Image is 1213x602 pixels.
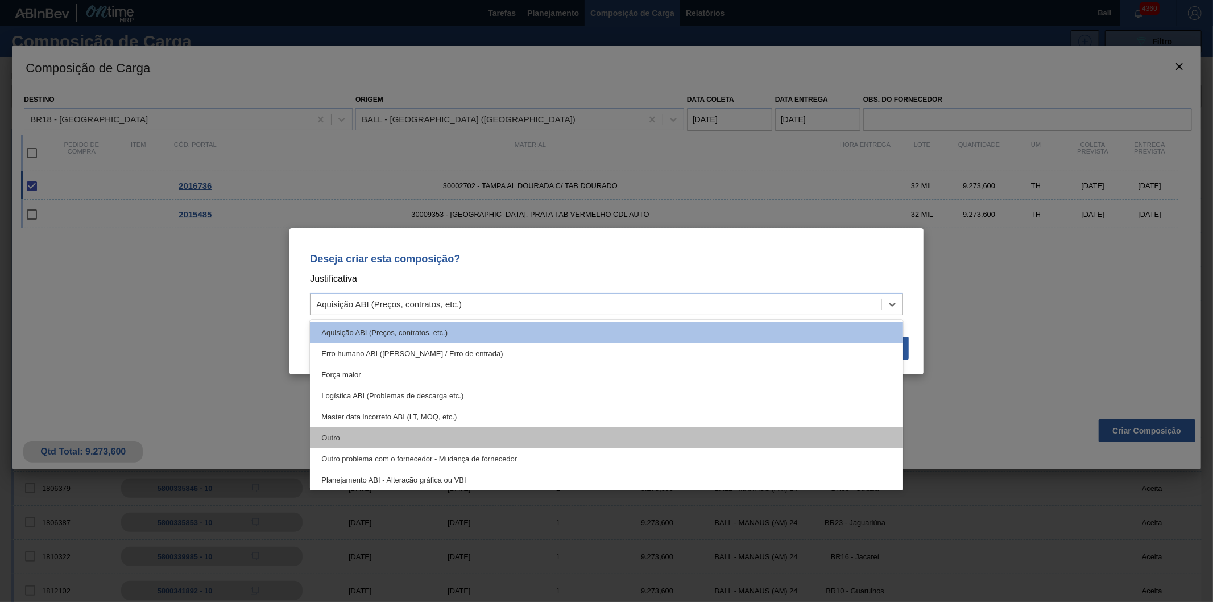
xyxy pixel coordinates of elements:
div: Outro problema com o fornecedor - Mudança de fornecedor [310,448,903,469]
p: Justificativa [310,271,903,286]
p: Deseja criar esta composição? [310,253,903,265]
div: Aquisição ABI (Preços, contratos, etc.) [316,299,462,309]
div: Aquisição ABI (Preços, contratos, etc.) [310,322,903,343]
div: Master data incorreto ABI (LT, MOQ, etc.) [310,406,903,427]
div: Logística ABI (Problemas de descarga etc.) [310,385,903,406]
div: Planejamento ABI - Alteração gráfica ou VBI [310,469,903,490]
div: Erro humano ABI ([PERSON_NAME] / Erro de entrada) [310,343,903,364]
div: Força maior [310,364,903,385]
div: Outro [310,427,903,448]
